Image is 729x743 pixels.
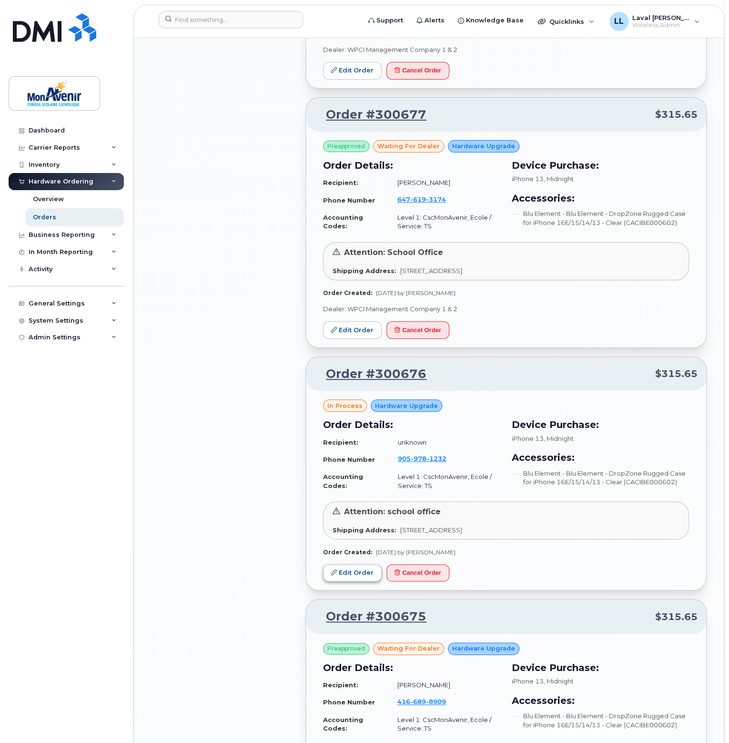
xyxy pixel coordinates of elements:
span: , Midnight [544,677,574,685]
span: Wireless Admin [632,21,689,29]
span: Quicklinks [549,18,584,25]
a: 4166898909 [397,698,457,705]
span: , Midnight [544,435,574,442]
span: Hardware Upgrade [452,142,515,151]
span: 905 [398,455,446,462]
span: 416 [397,698,446,705]
span: Attention: school office [344,507,441,516]
p: Dealer: WPCI Management Company 1 & 2 [323,305,689,314]
span: iPhone 13 [512,435,544,442]
span: waiting for dealer [377,142,440,151]
span: $315.65 [655,108,698,122]
td: unknown [389,434,500,451]
strong: Phone Number [323,456,375,463]
strong: Shipping Address: [333,267,396,275]
span: iPhone 13 [512,175,544,183]
h3: Device Purchase: [512,158,689,173]
a: 9059781232 [398,455,458,462]
span: Support [376,16,403,25]
span: LL [614,16,624,27]
h3: Device Purchase: [512,661,689,675]
strong: Recipient: [323,438,358,446]
h3: Accessories: [512,693,689,708]
span: 8909 [426,698,446,705]
li: Blu Element - Blu Element - DropZone Rugged Case for iPhone 16E/15/14/13 - Clear (CACIBE000602) [512,469,689,487]
span: in process [327,401,363,410]
a: Edit Order [323,564,382,582]
span: Preapproved [327,644,365,653]
strong: Accounting Codes: [323,716,363,733]
span: 1232 [426,455,446,462]
span: Hardware Upgrade [375,401,438,410]
h3: Order Details: [323,158,500,173]
div: Quicklinks [531,12,601,31]
button: Cancel Order [386,564,449,582]
span: [STREET_ADDRESS] [400,267,462,275]
span: [STREET_ADDRESS] [400,526,462,534]
strong: Order Created: [323,549,372,556]
strong: Recipient: [323,179,358,186]
h3: Order Details: [323,661,500,675]
h3: Order Details: [323,417,500,432]
span: Laval [PERSON_NAME] [632,14,689,21]
strong: Shipping Address: [333,526,396,534]
td: Level 1: CscMonAvenir, Ecole / Service: TS [389,468,500,494]
a: Knowledge Base [451,11,530,30]
span: 3174 [426,195,446,203]
a: Edit Order [323,321,382,339]
strong: Phone Number [323,196,375,204]
td: Level 1: CscMonAvenir, Ecole / Service: TS [389,209,500,234]
span: Preapproved [327,142,365,151]
strong: Order Created: [323,289,372,296]
a: Alerts [410,11,451,30]
span: $315.65 [655,610,698,624]
a: Edit Order [323,62,382,80]
a: Order #300675 [314,608,426,625]
input: Find something... [159,11,303,28]
td: [PERSON_NAME] [389,677,500,693]
span: 689 [410,698,426,705]
a: Support [362,11,410,30]
span: 647 [397,195,446,203]
span: 619 [410,195,426,203]
li: Blu Element - Blu Element - DropZone Rugged Case for iPhone 16E/15/14/13 - Clear (CACIBE000602) [512,712,689,729]
span: [DATE] by [PERSON_NAME] [376,289,456,296]
li: Blu Element - Blu Element - DropZone Rugged Case for iPhone 16E/15/14/13 - Clear (CACIBE000602) [512,209,689,227]
span: Hardware Upgrade [452,644,515,653]
span: waiting for dealer [377,644,440,653]
h3: Device Purchase: [512,417,689,432]
span: $315.65 [655,367,698,381]
strong: Phone Number [323,698,375,706]
span: Knowledge Base [466,16,524,25]
span: Attention: School Office [344,248,443,257]
strong: Recipient: [323,681,358,689]
td: [PERSON_NAME] [389,174,500,191]
button: Cancel Order [386,321,449,339]
strong: Accounting Codes: [323,473,363,489]
p: Dealer: WPCI Management Company 1 & 2 [323,45,689,54]
div: Laval Lai Yoon Hin [603,12,706,31]
span: , Midnight [544,175,574,183]
a: Order #300677 [314,106,426,123]
td: Level 1: CscMonAvenir, Ecole / Service: TS [389,712,500,737]
span: 978 [411,455,426,462]
span: iPhone 13 [512,677,544,685]
strong: Accounting Codes: [323,214,363,230]
span: [DATE] by [PERSON_NAME] [376,549,456,556]
a: 6476193174 [397,195,457,203]
h3: Accessories: [512,450,689,465]
a: Order #300676 [314,366,426,383]
span: Alerts [425,16,445,25]
button: Cancel Order [386,62,449,80]
h3: Accessories: [512,191,689,205]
